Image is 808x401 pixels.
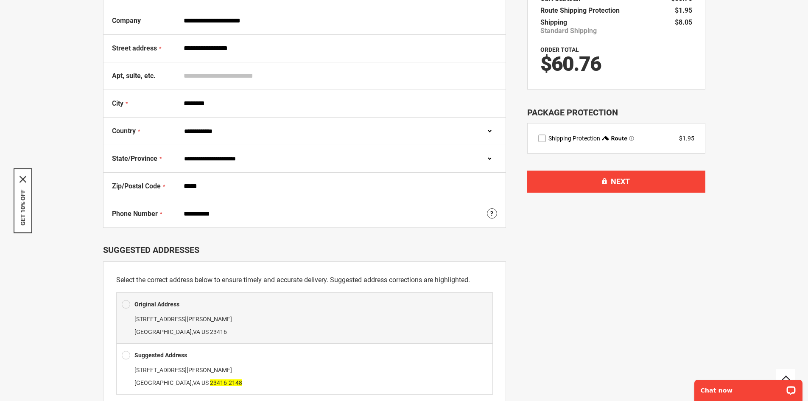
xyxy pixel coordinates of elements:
span: VA [193,379,200,386]
span: Company [112,17,141,25]
div: Package Protection [527,107,705,119]
span: Street address [112,44,157,52]
p: Select the correct address below to ensure timely and accurate delivery. Suggested address correc... [116,275,493,286]
span: US [201,379,209,386]
span: $1.95 [675,6,692,14]
span: Shipping [540,18,567,26]
div: , [122,364,487,389]
span: $8.05 [675,18,692,26]
span: 23416 [210,328,227,335]
span: Zip/Postal Code [112,182,161,190]
th: Route Shipping Protection [540,5,624,17]
button: Close [20,176,26,182]
div: route shipping protection selector element [538,134,694,143]
span: Phone Number [112,210,158,218]
span: State/Province [112,154,157,163]
b: Suggested Address [134,352,187,359]
span: VA [193,328,200,335]
span: Country [112,127,136,135]
span: Apt, suite, etc. [112,72,156,80]
span: City [112,99,123,107]
span: $60.76 [540,52,601,76]
span: [STREET_ADDRESS][PERSON_NAME] [134,367,232,373]
div: $1.95 [679,134,694,143]
div: , [122,313,487,338]
span: Learn more [629,136,634,141]
span: 23416-2148 [210,379,242,386]
span: US [201,328,209,335]
span: Standard Shipping [540,27,597,35]
span: Next [611,177,630,186]
svg: close icon [20,176,26,182]
b: Original Address [134,301,179,308]
div: Suggested Addresses [103,245,506,255]
strong: Order Total [540,46,579,53]
iframe: LiveChat chat widget [689,374,808,401]
button: Next [527,171,705,193]
span: [GEOGRAPHIC_DATA] [134,328,192,335]
span: [STREET_ADDRESS][PERSON_NAME] [134,316,232,322]
button: GET 10% OFF [20,189,26,225]
span: [GEOGRAPHIC_DATA] [134,379,192,386]
span: Shipping Protection [548,135,600,142]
